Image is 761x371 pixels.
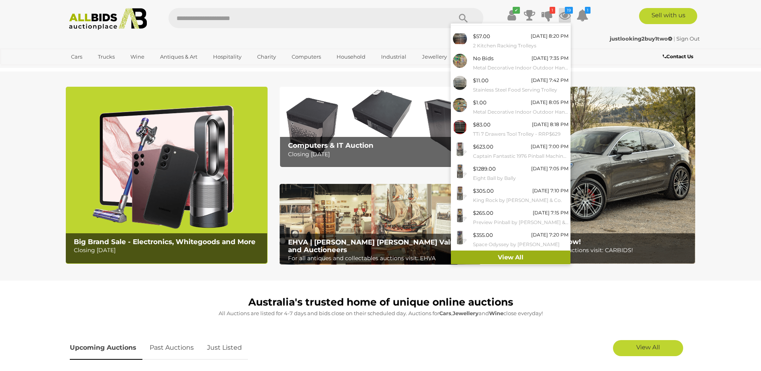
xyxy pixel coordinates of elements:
[532,186,568,195] div: [DATE] 7:10 PM
[451,96,570,118] a: $1.00 [DATE] 8:05 PM Metal Decorative Indoor Outdoor Hanging Wall Art - Gecko Lizard - Lot of 43
[453,186,467,200] img: 53981-7a.jpg
[576,8,589,22] a: 1
[451,162,570,184] a: $1289.00 [DATE] 7:05 PM Eight Ball by Bally
[473,55,493,61] span: No Bids
[473,63,568,72] small: Metal Decorative Indoor Outdoor Hanging Wall Art - Dragonfly - Lot of 45
[453,54,467,68] img: 53654-8a.jpeg
[532,54,568,63] div: [DATE] 7:35 PM
[550,7,555,14] i: 1
[636,343,660,351] span: View All
[676,35,700,42] a: Sign Out
[208,50,247,63] a: Hospitality
[532,120,568,129] div: [DATE] 8:18 PM
[280,184,481,265] a: EHVA | Evans Hastings Valuers and Auctioneers EHVA | [PERSON_NAME] [PERSON_NAME] Valuers and Auct...
[663,53,693,59] b: Contact Us
[74,238,256,246] b: Big Brand Sale - Electronics, Whitegoods and More
[288,238,466,254] b: EHVA | [PERSON_NAME] [PERSON_NAME] Valuers and Auctioneers
[451,228,570,251] a: $355.00 [DATE] 7:20 PM Space Odyssey by [PERSON_NAME]
[201,336,248,360] a: Just Listed
[473,218,568,227] small: Preview Pinball by [PERSON_NAME] & Co.
[280,87,481,167] a: Computers & IT Auction Computers & IT Auction Closing [DATE]
[473,86,568,94] small: Stainless Steel Food Serving Trolley
[473,41,568,50] small: 2 Kitchen Racking Trolleys
[451,206,570,228] a: $265.00 [DATE] 7:15 PM Preview Pinball by [PERSON_NAME] & Co.
[280,184,481,265] img: EHVA | Evans Hastings Valuers and Auctioneers
[674,35,675,42] span: |
[70,309,692,318] p: All Auctions are listed for 4-7 days and bids close on their scheduled day. Auctions for , and cl...
[451,140,570,162] a: $623.00 [DATE] 7:00 PM Captain Fantastic 1976 Pinball Machine by [PERSON_NAME]
[453,310,479,316] strong: Jewellery
[533,208,568,217] div: [DATE] 7:15 PM
[453,98,467,112] img: 53654-6a.jpeg
[585,7,591,14] i: 1
[451,74,570,96] a: $11.00 [DATE] 7:42 PM Stainless Steel Food Serving Trolley
[473,77,489,84] span: $11.00
[473,33,490,39] span: $57.00
[451,251,570,265] a: View All
[288,141,373,149] b: Computers & IT Auction
[473,188,494,194] span: $305.00
[663,52,695,61] a: Contact Us
[489,310,503,316] strong: Wine
[453,142,467,156] img: 53981-9a.jpg
[493,87,695,264] a: CARBIDS Online Now! CARBIDS Online Now! For all car and vehicle auctions visit: CARBIDS!
[66,87,268,264] a: Big Brand Sale - Electronics, Whitegoods and More Big Brand Sale - Electronics, Whitegoods and Mo...
[453,32,467,46] img: 53310-185f.jpg
[502,245,691,255] p: For all car and vehicle auctions visit: CARBIDS!
[288,253,477,263] p: For all antiques and collectables auctions visit: EHVA
[473,143,493,150] span: $623.00
[513,7,520,14] i: ✔
[65,8,152,30] img: Allbids.com.au
[66,63,133,77] a: [GEOGRAPHIC_DATA]
[473,165,496,172] span: $1289.00
[610,35,672,42] strong: justlooking2buy1two
[74,245,263,255] p: Closing [DATE]
[417,50,452,63] a: Jewellery
[451,118,570,140] a: $83.00 [DATE] 8:18 PM TTi 7 Drawers Tool Trolley - RRP$629
[473,196,568,205] small: King Rock by [PERSON_NAME] & Co.
[473,130,568,139] small: TTi 7 Drawers Tool Trolley - RRP$629
[473,108,568,116] small: Metal Decorative Indoor Outdoor Hanging Wall Art - Gecko Lizard - Lot of 43
[280,87,481,167] img: Computers & IT Auction
[66,50,87,63] a: Cars
[252,50,281,63] a: Charity
[531,98,568,107] div: [DATE] 8:05 PM
[613,340,683,356] a: View All
[451,30,570,52] a: $57.00 [DATE] 8:20 PM 2 Kitchen Racking Trolleys
[473,152,568,161] small: Captain Fantastic 1976 Pinball Machine by [PERSON_NAME]
[453,208,467,222] img: 53981-6a.jpg
[473,210,493,216] span: $265.00
[125,50,150,63] a: Wine
[531,32,568,41] div: [DATE] 8:20 PM
[286,50,326,63] a: Computers
[288,149,477,159] p: Closing [DATE]
[610,35,674,42] a: justlooking2buy1two
[541,8,553,22] a: 1
[473,174,568,183] small: Eight Ball by Bally
[473,121,491,128] span: $83.00
[376,50,412,63] a: Industrial
[531,76,568,85] div: [DATE] 7:42 PM
[453,230,467,245] img: 53981-5a.jpg
[531,142,568,151] div: [DATE] 7:00 PM
[66,87,268,264] img: Big Brand Sale - Electronics, Whitegoods and More
[473,232,493,238] span: $355.00
[451,52,570,74] a: No Bids [DATE] 7:35 PM Metal Decorative Indoor Outdoor Hanging Wall Art - Dragonfly - Lot of 45
[473,240,568,249] small: Space Odyssey by [PERSON_NAME]
[565,7,573,14] i: 19
[93,50,120,63] a: Trucks
[70,297,692,308] h1: Australia's trusted home of unique online auctions
[453,120,467,134] img: 54062-71a.jpeg
[531,230,568,239] div: [DATE] 7:20 PM
[506,8,518,22] a: ✔
[331,50,371,63] a: Household
[443,8,483,28] button: Search
[493,87,695,264] img: CARBIDS Online Now!
[451,184,570,206] a: $305.00 [DATE] 7:10 PM King Rock by [PERSON_NAME] & Co.
[453,76,467,90] img: 53942-22a.jpeg
[531,164,568,173] div: [DATE] 7:05 PM
[155,50,203,63] a: Antiques & Art
[439,310,451,316] strong: Cars
[144,336,200,360] a: Past Auctions
[559,8,571,22] a: 19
